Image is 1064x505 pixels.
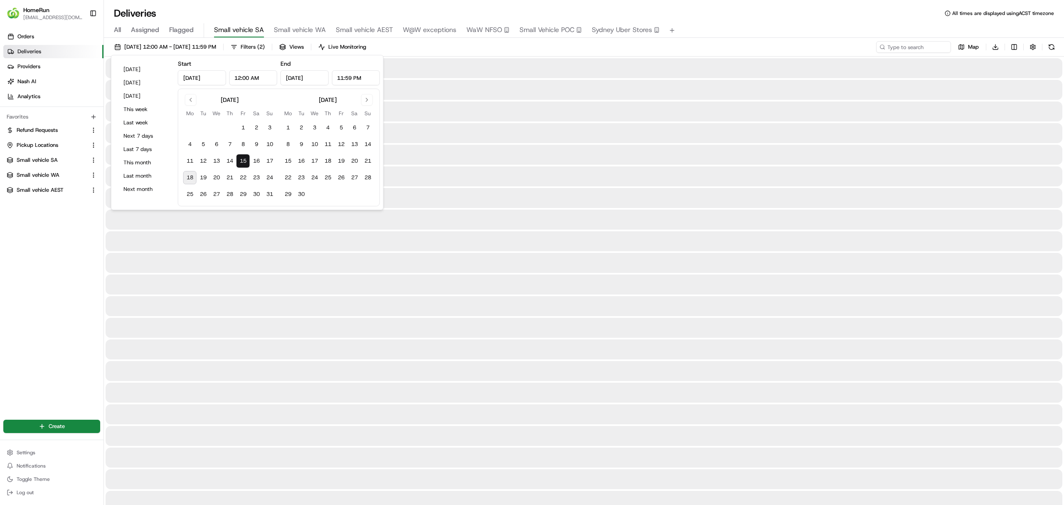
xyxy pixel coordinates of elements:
button: Live Monitoring [315,41,370,53]
button: Next 7 days [120,130,170,142]
a: Small vehicle WA [7,171,87,179]
input: Time [332,70,380,85]
button: 26 [335,171,348,184]
input: Date [178,70,226,85]
span: Create [49,423,65,430]
a: Analytics [3,90,103,103]
button: Small vehicle WA [3,168,100,182]
button: 9 [250,138,263,151]
a: Small vehicle SA [7,156,87,164]
button: Create [3,420,100,433]
button: 10 [263,138,276,151]
th: Saturday [348,109,361,118]
span: Toggle Theme [17,476,50,483]
button: [DATE] [120,77,170,89]
button: 13 [348,138,361,151]
button: 24 [263,171,276,184]
span: Providers [17,63,40,70]
button: 12 [197,154,210,168]
button: 15 [281,154,295,168]
button: 5 [335,121,348,134]
span: Views [289,43,304,51]
button: Last 7 days [120,144,170,155]
button: [EMAIL_ADDRESS][DOMAIN_NAME] [23,14,83,21]
a: Small vehicle AEST [7,186,87,194]
div: [DATE] [221,96,239,104]
button: 12 [335,138,348,151]
button: 30 [250,188,263,201]
th: Wednesday [210,109,223,118]
a: Providers [3,60,103,73]
button: 11 [321,138,335,151]
th: Saturday [250,109,263,118]
a: Orders [3,30,103,43]
button: 21 [223,171,236,184]
button: Settings [3,447,100,458]
span: ( 2 ) [257,43,265,51]
button: 24 [308,171,321,184]
button: Map [954,41,983,53]
span: Sydney Uber Stores [592,25,652,35]
h1: Deliveries [114,7,156,20]
a: Nash AI [3,75,103,88]
button: 4 [183,138,197,151]
button: 22 [281,171,295,184]
span: Pickup Locations [17,141,58,149]
button: 26 [197,188,210,201]
th: Friday [236,109,250,118]
span: Small vehicle AEST [17,186,64,194]
button: [DATE] [120,64,170,75]
button: Last week [120,117,170,129]
th: Friday [335,109,348,118]
th: Thursday [321,109,335,118]
button: 25 [321,171,335,184]
button: 11 [183,154,197,168]
button: 17 [263,154,276,168]
span: Small vehicle WA [274,25,326,35]
button: 3 [263,121,276,134]
button: Refund Requests [3,124,100,137]
button: This month [120,157,170,168]
span: [DATE] 12:00 AM - [DATE] 11:59 PM [124,43,216,51]
span: Log out [17,489,34,496]
button: Filters(2) [227,41,268,53]
button: 28 [223,188,236,201]
span: Orders [17,33,34,40]
button: 3 [308,121,321,134]
button: 31 [263,188,276,201]
button: Log out [3,487,100,498]
button: Go to previous month [185,94,197,106]
button: 17 [308,154,321,168]
button: 16 [295,154,308,168]
span: Filters [241,43,265,51]
span: Assigned [131,25,159,35]
span: Small vehicle WA [17,171,59,179]
button: HomeRun [23,6,49,14]
label: Start [178,60,191,67]
button: 18 [183,171,197,184]
span: Flagged [169,25,194,35]
a: Pickup Locations [7,141,87,149]
button: [DATE] 12:00 AM - [DATE] 11:59 PM [111,41,220,53]
button: Small vehicle AEST [3,183,100,197]
button: 6 [210,138,223,151]
button: 22 [236,171,250,184]
button: 29 [236,188,250,201]
button: 13 [210,154,223,168]
a: Refund Requests [7,126,87,134]
button: 20 [210,171,223,184]
button: Toggle Theme [3,473,100,485]
button: 7 [361,121,374,134]
button: 15 [236,154,250,168]
button: Pickup Locations [3,139,100,152]
th: Tuesday [197,109,210,118]
button: Next month [120,183,170,195]
span: Settings [17,449,35,456]
button: 1 [236,121,250,134]
button: 23 [250,171,263,184]
button: 1 [281,121,295,134]
button: 30 [295,188,308,201]
th: Sunday [361,109,374,118]
span: All [114,25,121,35]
